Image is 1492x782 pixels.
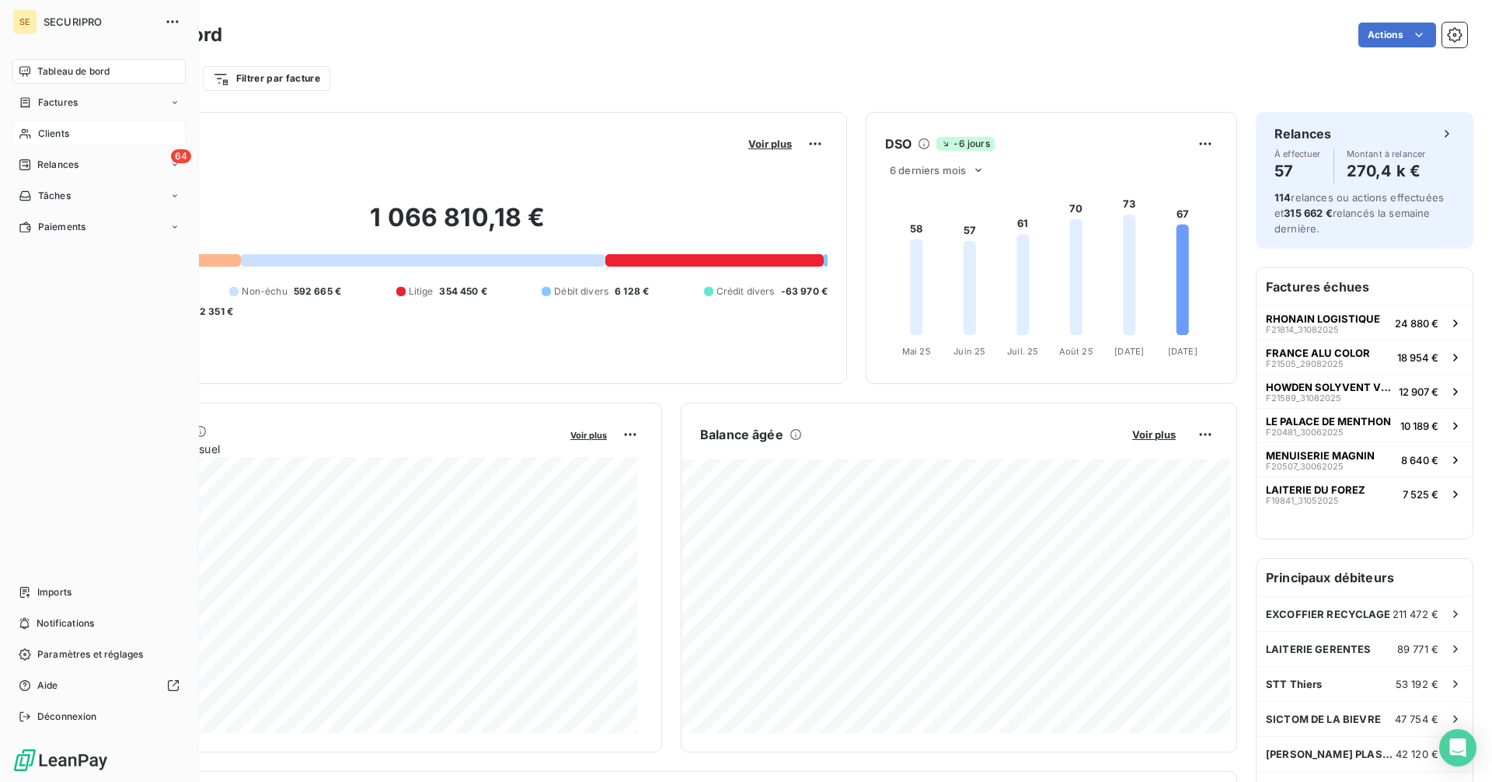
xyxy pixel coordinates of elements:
tspan: Août 25 [1059,346,1093,357]
div: SE [12,9,37,34]
span: -2 351 € [195,305,233,319]
span: [PERSON_NAME] PLASTIQUES INNOVATION SAS [1266,748,1396,760]
span: -63 970 € [781,285,828,298]
h6: DSO [885,134,912,153]
button: Actions [1358,23,1436,47]
span: 592 665 € [294,285,341,298]
span: relances ou actions effectuées et relancés la semaine dernière. [1274,191,1444,235]
span: Paramètres et réglages [37,648,143,662]
span: F21589_31082025 [1266,393,1341,403]
span: LE PALACE DE MENTHON [1266,415,1391,428]
span: 8 640 € [1401,454,1438,466]
span: 6 derniers mois [890,164,966,176]
span: 47 754 € [1395,713,1438,725]
span: Montant à relancer [1347,149,1426,159]
button: LE PALACE DE MENTHONF20481_3006202510 189 € [1257,408,1473,442]
span: Litige [409,285,434,298]
tspan: [DATE] [1114,346,1144,357]
span: F20507_30062025 [1266,462,1344,471]
h6: Factures échues [1257,268,1473,305]
h6: Relances [1274,124,1331,143]
span: RHONAIN LOGISTIQUE [1266,312,1380,325]
span: Relances [37,158,78,172]
span: Voir plus [1132,428,1176,441]
tspan: Juil. 25 [1007,346,1038,357]
span: 18 954 € [1397,351,1438,364]
button: HOWDEN SOLYVENT VENTECF21589_3108202512 907 € [1257,374,1473,408]
span: Tâches [38,189,71,203]
h6: Balance âgée [700,425,783,444]
span: 211 472 € [1393,608,1438,620]
span: Factures [38,96,78,110]
span: Déconnexion [37,710,97,724]
span: 42 120 € [1396,748,1438,760]
span: 64 [171,149,191,163]
span: Paiements [38,220,85,234]
h6: Principaux débiteurs [1257,559,1473,596]
span: SICTOM DE LA BIEVRE [1266,713,1381,725]
span: FRANCE ALU COLOR [1266,347,1370,359]
span: EXCOFFIER RECYCLAGE [1266,608,1390,620]
span: Notifications [37,616,94,630]
span: 10 189 € [1400,420,1438,432]
tspan: [DATE] [1168,346,1197,357]
button: Voir plus [566,428,612,442]
span: SECURIPRO [44,16,155,28]
h4: 57 [1274,159,1321,183]
a: Aide [12,673,186,698]
span: F21814_31082025 [1266,325,1339,334]
button: Voir plus [744,137,797,151]
span: STT Thiers [1266,678,1323,690]
button: Voir plus [1128,428,1180,442]
span: Voir plus [570,430,607,441]
span: Débit divers [554,285,608,298]
span: -6 jours [936,137,994,151]
span: 7 525 € [1403,488,1438,501]
span: Aide [37,679,58,693]
span: 114 [1274,191,1291,204]
span: 354 450 € [439,285,486,298]
span: Clients [38,127,69,141]
button: MENUISERIE MAGNINF20507_300620258 640 € [1257,442,1473,477]
span: 6 128 € [615,285,649,298]
button: FRANCE ALU COLORF21505_2908202518 954 € [1257,340,1473,374]
span: Imports [37,585,71,599]
span: LAITERIE GERENTES [1266,643,1372,655]
div: Open Intercom Messenger [1439,729,1476,766]
img: Logo LeanPay [12,748,109,773]
tspan: Mai 25 [902,346,931,357]
span: LAITERIE DU FOREZ [1266,484,1365,496]
h4: 270,4 k € [1347,159,1426,183]
button: RHONAIN LOGISTIQUEF21814_3108202524 880 € [1257,305,1473,340]
span: Voir plus [748,138,792,150]
span: F21505_29082025 [1266,359,1344,368]
button: Filtrer par facture [203,66,330,91]
span: 12 907 € [1399,386,1438,398]
span: HOWDEN SOLYVENT VENTEC [1266,381,1393,393]
span: 315 662 € [1284,207,1332,219]
span: F20481_30062025 [1266,428,1344,437]
span: Non-échu [242,285,287,298]
span: F19841_31052025 [1266,496,1339,505]
span: 53 192 € [1396,678,1438,690]
span: Tableau de bord [37,65,110,79]
span: MENUISERIE MAGNIN [1266,449,1375,462]
button: LAITERIE DU FOREZF19841_310520257 525 € [1257,477,1473,511]
span: Chiffre d'affaires mensuel [88,441,559,457]
h2: 1 066 810,18 € [88,202,828,249]
tspan: Juin 25 [953,346,985,357]
span: 89 771 € [1397,643,1438,655]
span: À effectuer [1274,149,1321,159]
span: Crédit divers [716,285,775,298]
span: 24 880 € [1395,317,1438,330]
